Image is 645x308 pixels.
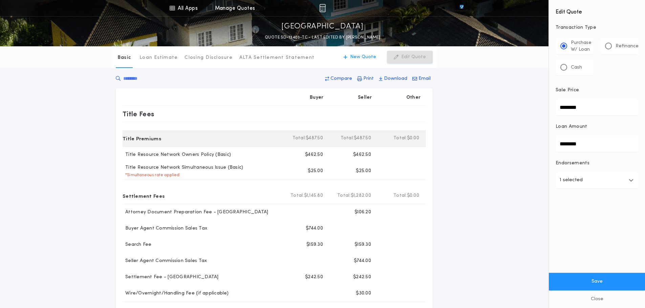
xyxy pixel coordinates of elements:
[410,73,433,85] button: Email
[418,75,431,82] p: Email
[556,4,638,16] h4: Edit Quote
[401,54,426,61] p: Edit Quote
[355,73,376,85] button: Print
[123,190,165,201] p: Settlement Fees
[306,241,323,248] p: $159.30
[556,123,587,130] p: Loan Amount
[293,135,306,142] b: Total:
[356,290,371,297] p: $30.00
[123,164,243,171] p: Title Resource Network Simultaneous Issue (Basic)
[571,40,592,53] p: Purchase W/ Loan
[185,54,233,61] p: Closing Disclosure
[305,151,323,158] p: $462.50
[363,75,374,82] p: Print
[306,225,323,232] p: $744.00
[356,168,371,174] p: $25.00
[123,290,229,297] p: Wire/Overnight/Handling Fee (if applicable)
[549,273,645,290] button: Save
[377,73,409,85] button: Download
[358,94,372,101] p: Seller
[393,135,407,142] b: Total:
[123,209,268,216] p: Attorney Document Preparation Fee - [GEOGRAPHIC_DATA]
[571,64,582,71] p: Cash
[341,135,354,142] b: Total:
[330,75,352,82] p: Compare
[123,241,152,248] p: Search Fee
[616,43,639,50] p: Refinance
[265,34,380,41] p: QUOTE SD-13403-TC - LAST EDITED BY [PERSON_NAME]
[117,54,131,61] p: Basic
[123,172,180,178] p: * Simultaneous rate applied
[281,21,364,32] p: [GEOGRAPHIC_DATA]
[291,192,304,199] b: Total:
[354,258,371,264] p: $744.00
[556,160,638,167] p: Endorsements
[384,75,407,82] p: Download
[239,54,315,61] p: ALTA Settlement Statement
[139,54,178,61] p: Loan Estimate
[337,51,383,64] button: New Quote
[123,258,207,264] p: Seller Agent Commission Sales Tax
[354,209,371,216] p: $106.20
[304,192,323,199] span: $1,145.80
[337,192,351,199] b: Total:
[323,73,354,85] button: Compare
[308,168,323,174] p: $25.00
[407,192,419,199] span: $0.00
[387,51,433,64] button: Edit Quote
[556,172,638,188] button: 1 selected
[123,151,231,158] p: Title Resource Network Owners Policy (Basic)
[123,133,161,144] p: Title Premiums
[123,109,154,119] p: Title Fees
[556,24,638,31] p: Transaction Type
[393,192,407,199] b: Total:
[354,241,371,248] p: $159.30
[560,176,583,184] p: 1 selected
[319,4,326,12] img: img
[350,54,376,61] p: New Quote
[556,99,638,115] input: Sale Price
[310,94,323,101] p: Buyer
[353,151,371,158] p: $462.50
[407,135,419,142] span: $0.00
[123,225,207,232] p: Buyer Agent Commission Sales Tax
[354,135,371,142] span: $487.50
[556,136,638,152] input: Loan Amount
[351,192,371,199] span: $1,282.00
[447,5,476,11] img: vs-icon
[305,274,323,281] p: $242.50
[549,290,645,308] button: Close
[306,135,323,142] span: $487.50
[406,94,421,101] p: Other
[123,274,219,281] p: Settlement Fee - [GEOGRAPHIC_DATA]
[556,87,579,94] p: Sale Price
[353,274,371,281] p: $242.50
